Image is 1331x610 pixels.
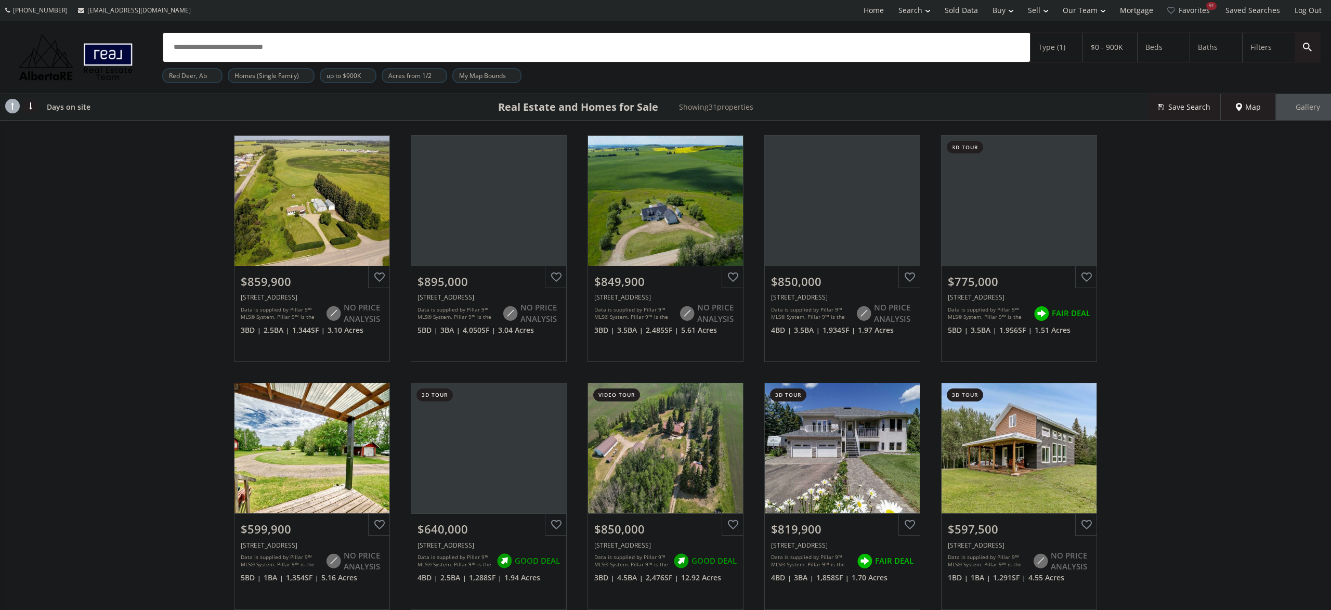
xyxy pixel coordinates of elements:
[241,541,383,550] div: 36235 Range Road 274, Rural Red Deer County, AB T0M 1R0
[1052,308,1090,319] span: FAIR DEAL
[73,1,196,20] a: [EMAIL_ADDRESS][DOMAIN_NAME]
[328,325,363,335] span: 3.10 Acres
[594,293,737,302] div: 37466 Range Road 263, Rural Red Deer County, AB T4N 5E2
[241,306,320,321] div: Data is supplied by Pillar 9™ MLS® System. Pillar 9™ is the owner of the copyright in its MLS® Sy...
[858,325,894,335] span: 1.97 Acres
[999,325,1032,335] span: 1,956 SF
[754,125,931,372] a: $850,000[STREET_ADDRESS]Data is supplied by Pillar 9™ MLS® System. Pillar 9™ is the owner of the ...
[948,325,968,335] span: 5 BD
[1028,573,1064,583] span: 4.55 Acres
[971,325,997,335] span: 3.5 BA
[400,125,577,372] a: $895,000[STREET_ADDRESS]Data is supplied by Pillar 9™ MLS® System. Pillar 9™ is the owner of the ...
[794,573,814,583] span: 3 BA
[854,551,875,572] img: rating icon
[440,325,460,335] span: 3 BA
[681,325,717,335] span: 5.61 Acres
[323,551,344,572] img: rating icon
[452,68,521,83] div: My Map Bounds
[469,573,502,583] span: 1,288 SF
[931,125,1107,372] a: 3d tour$775,000[STREET_ADDRESS]Data is supplied by Pillar 9™ MLS® System. Pillar 9™ is the owner ...
[417,325,438,335] span: 5 BD
[771,573,791,583] span: 4 BD
[594,521,737,537] div: $850,000
[948,306,1028,321] div: Data is supplied by Pillar 9™ MLS® System. Pillar 9™ is the owner of the copyright in its MLS® Sy...
[617,573,643,583] span: 4.5 BA
[671,551,691,572] img: rating icon
[594,573,615,583] span: 3 BD
[498,325,534,335] span: 3.04 Acres
[162,68,223,83] div: Red Deer, Ab
[87,6,191,15] span: [EMAIL_ADDRESS][DOMAIN_NAME]
[498,100,658,114] h1: Real Estate and Homes for Sale
[241,325,261,335] span: 3 BD
[463,325,495,335] span: 4,050 SF
[646,573,678,583] span: 2,476 SF
[417,306,497,321] div: Data is supplied by Pillar 9™ MLS® System. Pillar 9™ is the owner of the copyright in its MLS® Sy...
[13,6,68,15] span: [PHONE_NUMBER]
[241,521,383,537] div: $599,900
[500,303,520,324] img: rating icon
[1250,44,1272,51] div: Filters
[771,293,914,302] div: 37557 C&E Trail, Rural Red Deer County, AB T4E 1R8
[417,521,560,537] div: $640,000
[417,553,491,569] div: Data is supplied by Pillar 9™ MLS® System. Pillar 9™ is the owner of the copyright in its MLS® Sy...
[286,573,319,583] span: 1,354 SF
[594,274,737,290] div: $849,900
[823,325,855,335] span: 1,934 SF
[852,573,888,583] span: 1.70 Acres
[1031,303,1052,324] img: rating icon
[1038,44,1065,51] div: Type (1)
[681,573,721,583] span: 12.92 Acres
[440,573,466,583] span: 2.5 BA
[577,125,754,372] a: $849,900[STREET_ADDRESS]Data is supplied by Pillar 9™ MLS® System. Pillar 9™ is the owner of the ...
[228,68,315,83] div: Homes (Single Family)
[697,302,737,325] span: NO PRICE ANALYSIS
[320,68,376,83] div: up to $900K
[948,521,1090,537] div: $597,500
[515,555,560,566] span: GOOD DEAL
[417,293,560,302] div: 37535 Range Road 265 #35, Rural Red Deer County, AB T4E 1A7
[14,31,138,83] img: Logo
[1148,94,1221,120] button: Save Search
[1145,44,1163,51] div: Beds
[382,68,447,83] div: Acres from 1/2
[594,306,674,321] div: Data is supplied by Pillar 9™ MLS® System. Pillar 9™ is the owner of the copyright in its MLS® Sy...
[1051,550,1090,573] span: NO PRICE ANALYSIS
[594,541,737,550] div: 25124 Township Road 362, Rural Red Deer County, AB T0M 1R0
[948,274,1090,290] div: $775,000
[417,573,438,583] span: 4 BD
[679,103,753,111] h2: Showing 31 properties
[1206,2,1217,10] div: 91
[594,553,668,569] div: Data is supplied by Pillar 9™ MLS® System. Pillar 9™ is the owner of the copyright in its MLS® Sy...
[771,521,914,537] div: $819,900
[771,553,852,569] div: Data is supplied by Pillar 9™ MLS® System. Pillar 9™ is the owner of the copyright in its MLS® Sy...
[321,573,357,583] span: 5.16 Acres
[344,550,383,573] span: NO PRICE ANALYSIS
[1236,102,1261,112] span: Map
[816,573,849,583] span: 1,858 SF
[323,303,344,324] img: rating icon
[264,573,283,583] span: 1 BA
[771,541,914,550] div: 26540 Highway 11 #76, Rural Red Deer County, AB T4E 1A3
[691,555,737,566] span: GOOD DEAL
[1287,102,1320,112] span: Gallery
[494,551,515,572] img: rating icon
[993,573,1026,583] span: 1,291 SF
[853,303,874,324] img: rating icon
[771,306,851,321] div: Data is supplied by Pillar 9™ MLS® System. Pillar 9™ is the owner of the copyright in its MLS® Sy...
[1030,551,1051,572] img: rating icon
[948,553,1027,569] div: Data is supplied by Pillar 9™ MLS® System. Pillar 9™ is the owner of the copyright in its MLS® Sy...
[875,555,914,566] span: FAIR DEAL
[241,274,383,290] div: $859,900
[948,293,1090,302] div: 27475 Township Road 380 #209, Rural Red Deer County, AB T4S 2B7
[594,325,615,335] span: 3 BD
[948,541,1090,550] div: 36303 Highway 816, Rural Red Deer County, AB T0M 1R0
[771,274,914,290] div: $850,000
[520,302,560,325] span: NO PRICE ANALYSIS
[417,541,560,550] div: Range Road 283 #35266, Rural Red Deer County, AB T4G 0G3
[241,573,261,583] span: 5 BD
[646,325,678,335] span: 2,485 SF
[1198,44,1218,51] div: Baths
[948,573,968,583] span: 1 BD
[292,325,325,335] span: 1,344 SF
